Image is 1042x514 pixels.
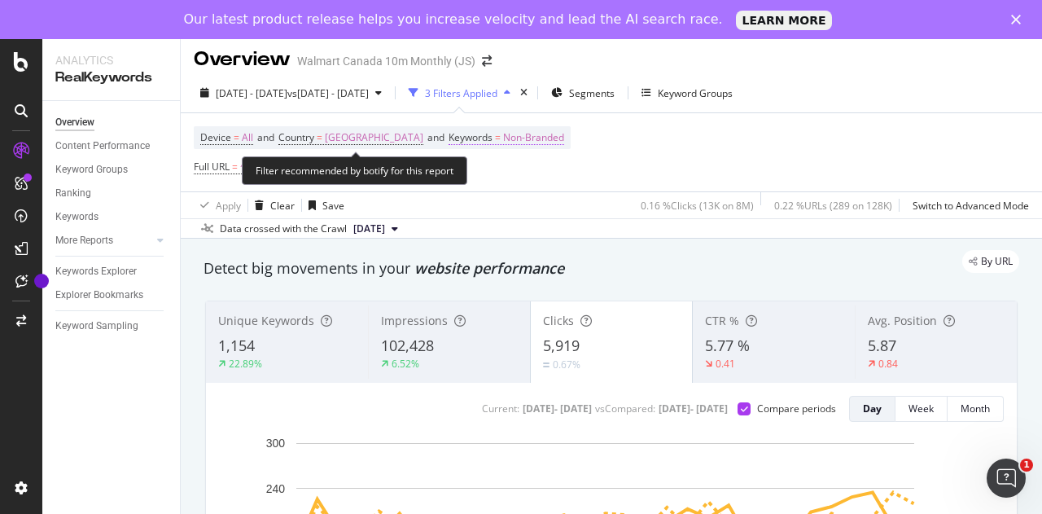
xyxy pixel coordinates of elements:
[242,126,253,149] span: All
[495,130,501,144] span: =
[317,130,322,144] span: =
[55,263,169,280] a: Keywords Explorer
[381,313,448,328] span: Impressions
[543,362,549,367] img: Equal
[757,402,836,415] div: Compare periods
[347,219,405,239] button: [DATE]
[220,222,347,236] div: Data crossed with the Crawl
[55,68,167,87] div: RealKeywords
[302,192,344,218] button: Save
[55,185,91,202] div: Ranking
[595,402,655,415] div: vs Compared :
[266,437,286,450] text: 300
[55,52,167,68] div: Analytics
[194,46,291,73] div: Overview
[906,192,1029,218] button: Switch to Advanced Mode
[948,396,1004,422] button: Month
[868,336,896,355] span: 5.87
[523,402,592,415] div: [DATE] - [DATE]
[266,482,286,495] text: 240
[543,313,574,328] span: Clicks
[716,357,735,371] div: 0.41
[232,160,238,174] span: =
[981,257,1013,266] span: By URL
[908,402,934,415] div: Week
[55,138,150,155] div: Content Performance
[425,86,497,100] div: 3 Filters Applied
[240,156,294,178] span: ^.*/pets/.*$
[543,336,580,355] span: 5,919
[55,263,137,280] div: Keywords Explorer
[55,209,99,226] div: Keywords
[392,357,419,371] div: 6.52%
[55,138,169,155] a: Content Performance
[287,86,369,100] span: vs [DATE] - [DATE]
[569,86,615,100] span: Segments
[482,55,492,67] div: arrow-right-arrow-left
[55,232,152,249] a: More Reports
[55,318,138,335] div: Keyword Sampling
[194,160,230,174] span: Full URL
[553,358,580,371] div: 0.67%
[184,11,723,28] div: Our latest product release helps you increase velocity and lead the AI search race.
[194,192,241,218] button: Apply
[895,396,948,422] button: Week
[55,287,169,304] a: Explorer Bookmarks
[863,402,882,415] div: Day
[659,402,728,415] div: [DATE] - [DATE]
[503,126,564,149] span: Non-Branded
[218,336,255,355] span: 1,154
[257,130,274,144] span: and
[55,114,94,131] div: Overview
[229,357,262,371] div: 22.89%
[353,222,385,236] span: 2025 Jul. 25th
[987,459,1026,498] iframe: Intercom live chat
[55,161,128,178] div: Keyword Groups
[427,130,444,144] span: and
[270,199,295,213] div: Clear
[55,232,113,249] div: More Reports
[297,53,475,69] div: Walmart Canada 10m Monthly (JS)
[449,130,493,144] span: Keywords
[34,274,49,288] div: Tooltip anchor
[55,185,169,202] a: Ranking
[658,86,733,100] div: Keyword Groups
[517,85,531,101] div: times
[1020,459,1033,472] span: 1
[325,126,423,149] span: [GEOGRAPHIC_DATA]
[913,199,1029,213] div: Switch to Advanced Mode
[55,287,143,304] div: Explorer Bookmarks
[216,86,287,100] span: [DATE] - [DATE]
[216,199,241,213] div: Apply
[402,80,517,106] button: 3 Filters Applied
[1011,15,1027,24] div: Close
[322,199,344,213] div: Save
[234,130,239,144] span: =
[194,80,388,106] button: [DATE] - [DATE]vs[DATE] - [DATE]
[705,336,750,355] span: 5.77 %
[55,209,169,226] a: Keywords
[736,11,833,30] a: LEARN MORE
[545,80,621,106] button: Segments
[278,130,314,144] span: Country
[705,313,739,328] span: CTR %
[242,156,467,185] div: Filter recommended by botify for this report
[381,336,434,355] span: 102,428
[55,318,169,335] a: Keyword Sampling
[878,357,898,371] div: 0.84
[635,80,739,106] button: Keyword Groups
[55,114,169,131] a: Overview
[641,199,754,213] div: 0.16 % Clicks ( 13K on 8M )
[774,199,892,213] div: 0.22 % URLs ( 289 on 128K )
[55,161,169,178] a: Keyword Groups
[482,402,519,415] div: Current:
[248,192,295,218] button: Clear
[218,313,314,328] span: Unique Keywords
[200,130,231,144] span: Device
[849,396,895,422] button: Day
[961,402,990,415] div: Month
[868,313,937,328] span: Avg. Position
[962,250,1019,273] div: legacy label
